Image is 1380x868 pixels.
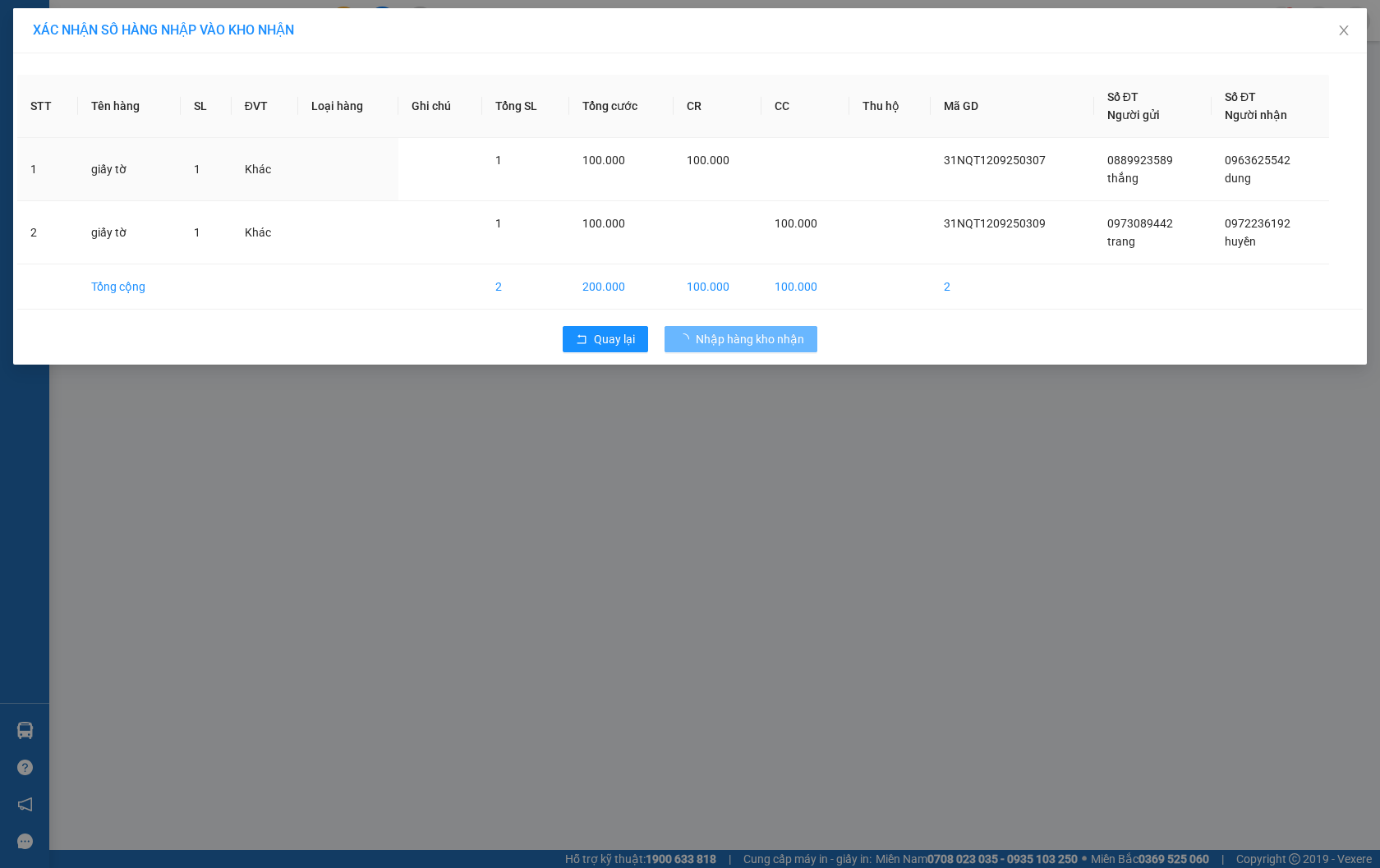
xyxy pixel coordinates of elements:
[1225,172,1251,185] span: dung
[665,326,817,352] button: Nhập hàng kho nhận
[674,264,761,310] td: 100.000
[1225,217,1290,230] span: 0972236192
[582,217,625,230] span: 100.000
[1321,8,1367,54] button: Close
[931,75,1094,138] th: Mã GD
[696,330,804,348] span: Nhập hàng kho nhận
[78,138,181,201] td: giấy tờ
[582,154,625,167] span: 100.000
[594,330,635,348] span: Quay lại
[181,75,231,138] th: SL
[1225,235,1256,248] span: huyền
[761,264,849,310] td: 100.000
[1337,24,1350,37] span: close
[576,333,587,347] span: rollback
[1107,108,1160,122] span: Người gửi
[33,22,294,38] span: XÁC NHẬN SỐ HÀNG NHẬP VÀO KHO NHẬN
[232,138,299,201] td: Khác
[29,13,162,67] strong: CÔNG TY TNHH DỊCH VỤ DU LỊCH THỜI ĐẠI
[674,75,761,138] th: CR
[569,264,673,310] td: 200.000
[172,110,270,127] span: LH1209250316
[495,217,502,230] span: 1
[17,201,78,264] td: 2
[8,58,19,142] img: logo
[563,326,648,352] button: rollbackQuay lại
[944,217,1046,230] span: 31NQT1209250309
[482,75,569,138] th: Tổng SL
[678,333,696,345] span: loading
[298,75,398,138] th: Loại hàng
[194,163,200,176] span: 1
[944,154,1046,167] span: 31NQT1209250307
[1107,235,1135,248] span: trang
[194,226,200,239] span: 1
[78,264,181,310] td: Tổng cộng
[232,75,299,138] th: ĐVT
[569,75,673,138] th: Tổng cước
[78,75,181,138] th: Tên hàng
[761,75,849,138] th: CC
[17,138,78,201] td: 1
[1107,90,1138,103] span: Số ĐT
[495,154,502,167] span: 1
[775,217,817,230] span: 100.000
[931,264,1094,310] td: 2
[1107,217,1173,230] span: 0973089442
[398,75,482,138] th: Ghi chú
[1225,154,1290,167] span: 0963625542
[1107,172,1138,185] span: thắng
[1225,90,1256,103] span: Số ĐT
[232,201,299,264] td: Khác
[17,75,78,138] th: STT
[78,201,181,264] td: giấy tờ
[1225,108,1287,122] span: Người nhận
[1107,154,1173,167] span: 0889923589
[482,264,569,310] td: 2
[687,154,729,167] span: 100.000
[849,75,930,138] th: Thu hộ
[25,71,167,129] span: Chuyển phát nhanh: [GEOGRAPHIC_DATA] - [GEOGRAPHIC_DATA]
